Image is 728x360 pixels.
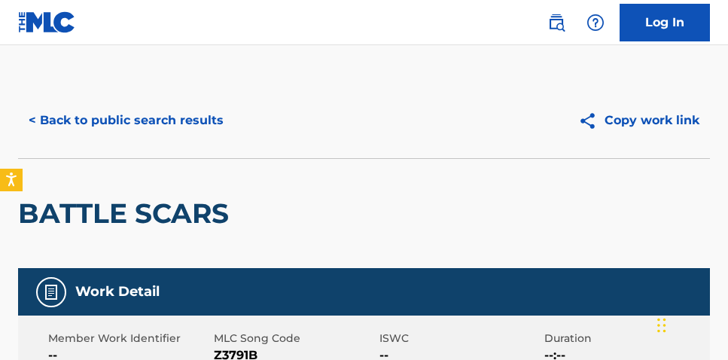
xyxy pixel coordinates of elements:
span: Member Work Identifier [48,331,210,346]
button: < Back to public search results [18,102,234,139]
span: MLC Song Code [214,331,376,346]
img: help [586,14,605,32]
div: Drag [657,303,666,348]
div: Help [580,8,611,38]
a: Public Search [541,8,571,38]
h2: BATTLE SCARS [18,197,236,230]
img: search [547,14,565,32]
span: ISWC [379,331,541,346]
a: Log In [620,4,710,41]
button: Copy work link [568,102,710,139]
span: Duration [544,331,706,346]
iframe: Chat Widget [653,288,728,360]
img: Work Detail [42,283,60,301]
img: MLC Logo [18,11,76,33]
img: Copy work link [578,111,605,130]
h5: Work Detail [75,283,160,301]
